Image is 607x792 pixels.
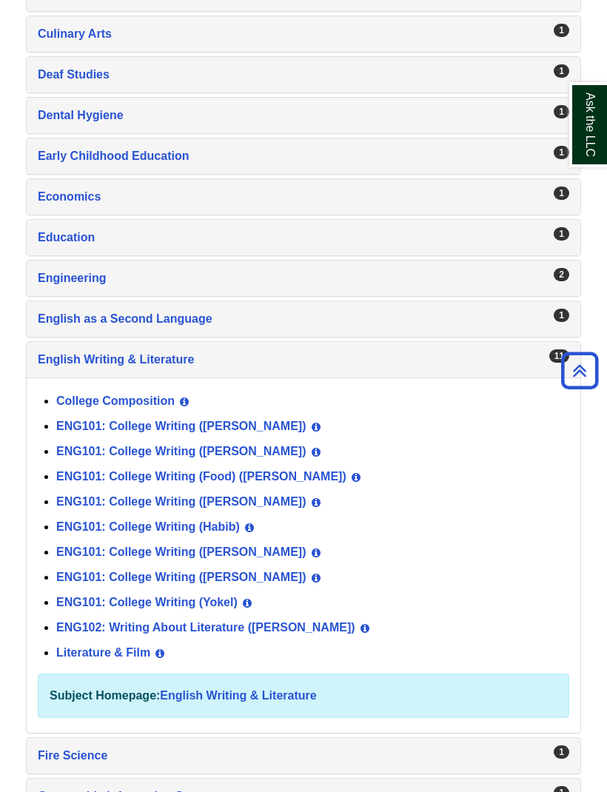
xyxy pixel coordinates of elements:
div: 1 [554,227,569,241]
a: ENG102: Writing About Literature ([PERSON_NAME]) [56,621,355,634]
a: Economics [38,187,569,207]
div: English Writing & Literature [27,377,580,733]
a: English Writing & Literature [160,689,316,702]
a: Fire Science [38,745,569,766]
a: ENG101: College Writing (Food) ([PERSON_NAME]) [56,470,346,483]
a: Literature & Film [56,646,150,659]
a: Early Childhood Education [38,146,569,167]
div: 1 [554,24,569,37]
a: ENG101: College Writing ([PERSON_NAME]) [56,546,306,558]
div: 1 [554,146,569,159]
div: 1 [554,187,569,200]
a: Education [38,227,569,248]
a: Culinary Arts [38,24,569,44]
div: 1 [554,309,569,322]
div: 1 [554,64,569,78]
a: Deaf Studies [38,64,569,85]
a: Back to Top [556,360,603,380]
a: ENG101: College Writing ([PERSON_NAME]) [56,420,306,432]
a: ENG101: College Writing ([PERSON_NAME]) [56,495,306,508]
strong: Subject Homepage: [50,689,160,702]
a: ENG101: College Writing ([PERSON_NAME]) [56,571,306,583]
a: ENG101: College Writing ([PERSON_NAME]) [56,445,306,457]
a: ENG101: College Writing (Habib) [56,520,240,533]
a: ENG101: College Writing (Yokel) [56,596,238,608]
div: 1 [554,105,569,118]
div: 2 [554,268,569,281]
div: 11 [549,349,569,363]
div: 1 [554,745,569,759]
a: English Writing & Literature [38,349,569,370]
a: Engineering [38,268,569,289]
a: Dental Hygiene [38,105,569,126]
a: College Composition [56,395,175,407]
a: English as a Second Language [38,309,569,329]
